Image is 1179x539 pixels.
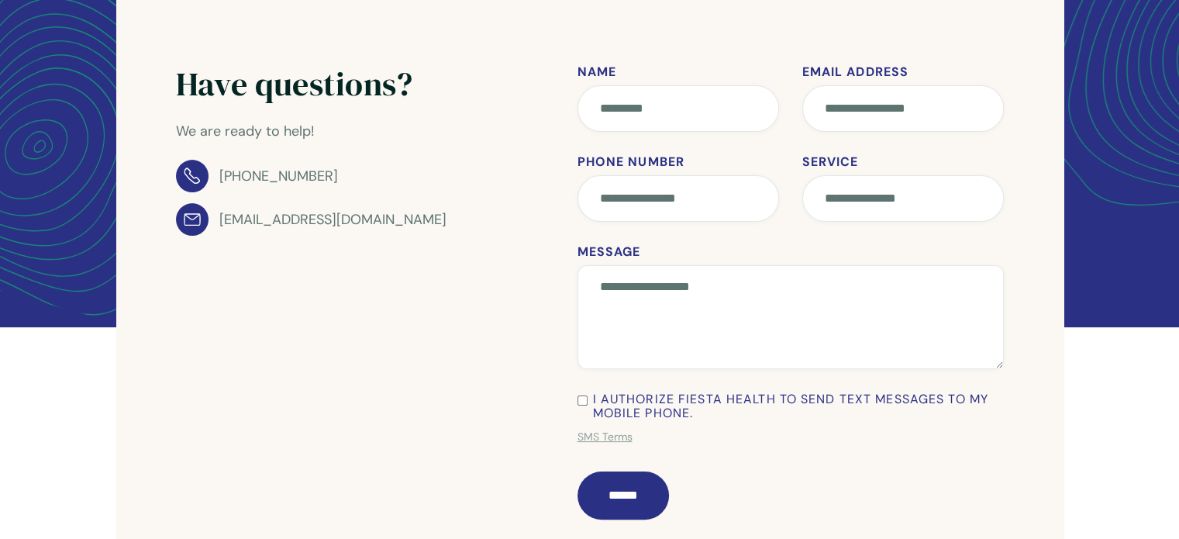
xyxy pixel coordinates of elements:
[577,396,588,406] input: I authorize Fiesta Health to send text messages to my mobile phone.
[219,208,446,231] div: [EMAIL_ADDRESS][DOMAIN_NAME]
[176,65,446,103] h2: Have questions?
[176,160,209,192] img: Phone Icon - Doctor Webflow Template
[176,119,446,143] p: We are ready to help!
[219,164,338,188] div: [PHONE_NUMBER]
[176,203,446,236] a: [EMAIL_ADDRESS][DOMAIN_NAME]
[577,245,1004,259] label: Message
[577,155,779,169] label: Phone Number
[802,65,1004,79] label: Email Address
[176,160,338,192] a: [PHONE_NUMBER]
[176,203,209,236] img: Email Icon - Doctor Webflow Template
[577,425,633,448] a: SMS Terms
[577,65,1004,520] form: Contact Form
[802,155,1004,169] label: Service
[593,392,1004,420] span: I authorize Fiesta Health to send text messages to my mobile phone.
[577,65,779,79] label: Name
